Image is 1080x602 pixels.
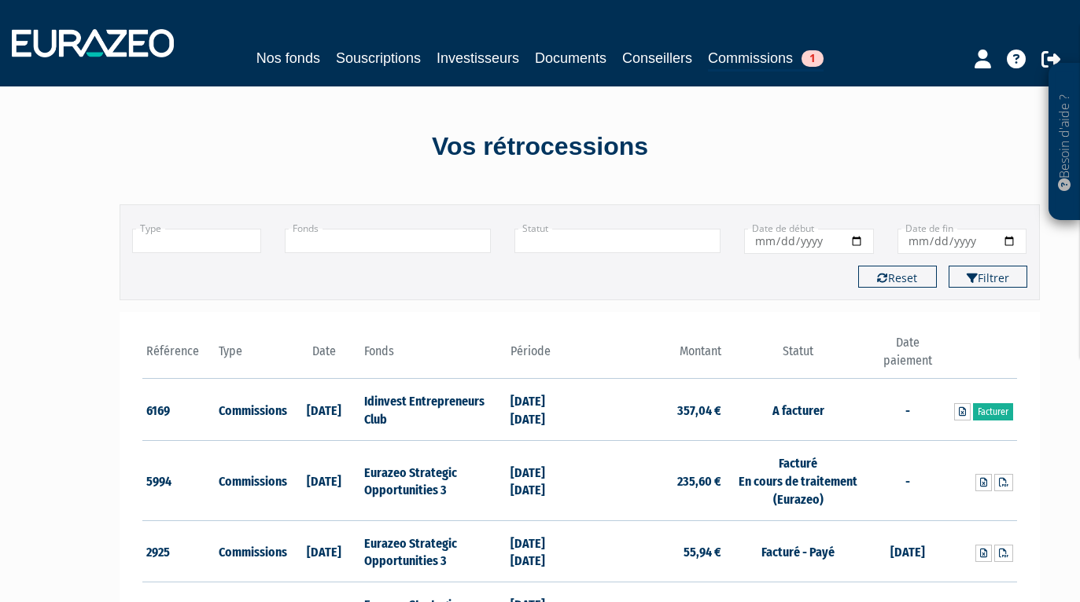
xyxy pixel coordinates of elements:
[725,334,871,379] th: Statut
[142,520,216,582] td: 2925
[288,379,361,441] td: [DATE]
[288,334,361,379] th: Date
[708,47,824,72] a: Commissions1
[580,334,725,379] th: Montant
[871,379,944,441] td: -
[92,129,989,165] div: Vos rétrocessions
[288,441,361,521] td: [DATE]
[858,266,937,288] button: Reset
[215,379,288,441] td: Commissions
[360,520,506,582] td: Eurazeo Strategic Opportunities 3
[215,441,288,521] td: Commissions
[142,379,216,441] td: 6169
[142,441,216,521] td: 5994
[142,334,216,379] th: Référence
[256,47,320,69] a: Nos fonds
[871,441,944,521] td: -
[336,47,421,69] a: Souscriptions
[507,520,580,582] td: [DATE] [DATE]
[1056,72,1074,213] p: Besoin d'aide ?
[871,520,944,582] td: [DATE]
[580,379,725,441] td: 357,04 €
[507,379,580,441] td: [DATE] [DATE]
[802,50,824,67] span: 1
[725,520,871,582] td: Facturé - Payé
[622,47,692,69] a: Conseillers
[949,266,1027,288] button: Filtrer
[973,403,1013,420] a: Facturer
[580,520,725,582] td: 55,94 €
[437,47,519,69] a: Investisseurs
[288,520,361,582] td: [DATE]
[215,334,288,379] th: Type
[725,441,871,521] td: Facturé En cours de traitement (Eurazeo)
[12,29,174,57] img: 1732889491-logotype_eurazeo_blanc_rvb.png
[215,520,288,582] td: Commissions
[725,379,871,441] td: A facturer
[871,334,944,379] th: Date paiement
[535,47,606,69] a: Documents
[507,334,580,379] th: Période
[360,379,506,441] td: Idinvest Entrepreneurs Club
[360,441,506,521] td: Eurazeo Strategic Opportunities 3
[360,334,506,379] th: Fonds
[507,441,580,521] td: [DATE] [DATE]
[580,441,725,521] td: 235,60 €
